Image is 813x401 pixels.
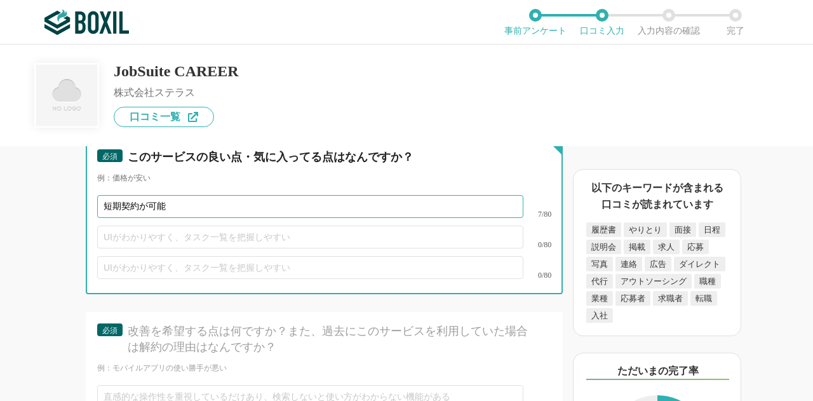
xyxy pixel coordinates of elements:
[97,226,523,248] input: UIがわかりやすく、タスク一覧を把握しやすい
[97,195,523,218] input: UIがわかりやすく、タスク一覧を把握しやすい
[568,9,635,36] li: 口コミ入力
[128,323,537,355] div: 改善を希望する点は何ですか？また、過去にこのサービスを利用していた場合は解約の理由はなんですか？
[615,291,650,306] div: 応募者
[586,291,613,306] div: 業種
[699,222,725,237] div: 日程
[114,64,239,79] div: JobSuite CAREER
[102,326,118,335] span: 必須
[674,257,725,271] div: ダイレクト
[114,107,214,127] a: 口コミ一覧
[653,291,688,306] div: 求職者
[586,257,613,271] div: 写真
[502,9,568,36] li: 事前アンケート
[624,240,650,254] div: 掲載
[669,222,696,237] div: 面接
[586,240,621,254] div: 説明会
[635,9,702,36] li: 入力内容の確認
[702,9,769,36] li: 完了
[523,241,551,248] div: 0/80
[44,10,129,35] img: ボクシルSaaS_ロゴ
[523,210,551,218] div: 7/80
[624,222,667,237] div: やりとり
[615,257,642,271] div: 連絡
[615,274,692,289] div: アウトソーシング
[102,152,118,161] span: 必須
[653,240,680,254] div: 求人
[586,222,621,237] div: 履歴書
[114,88,239,98] div: 株式会社ステラス
[130,112,180,122] span: 口コミ一覧
[97,173,551,184] div: 例：価格が安い
[645,257,671,271] div: 広告
[523,271,551,279] div: 0/80
[690,291,717,306] div: 転職
[682,240,709,254] div: 応募
[97,256,523,279] input: UIがわかりやすく、タスク一覧を把握しやすい
[586,308,613,323] div: 入社
[586,274,613,289] div: 代行
[586,364,729,380] div: ただいまの完了率
[694,274,721,289] div: 職種
[586,180,728,212] div: 以下のキーワードが含まれる口コミが読まれています
[128,149,537,165] div: このサービスの良い点・気に入ってる点はなんですか？
[97,363,551,374] div: 例：モバイルアプリの使い勝手が悪い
